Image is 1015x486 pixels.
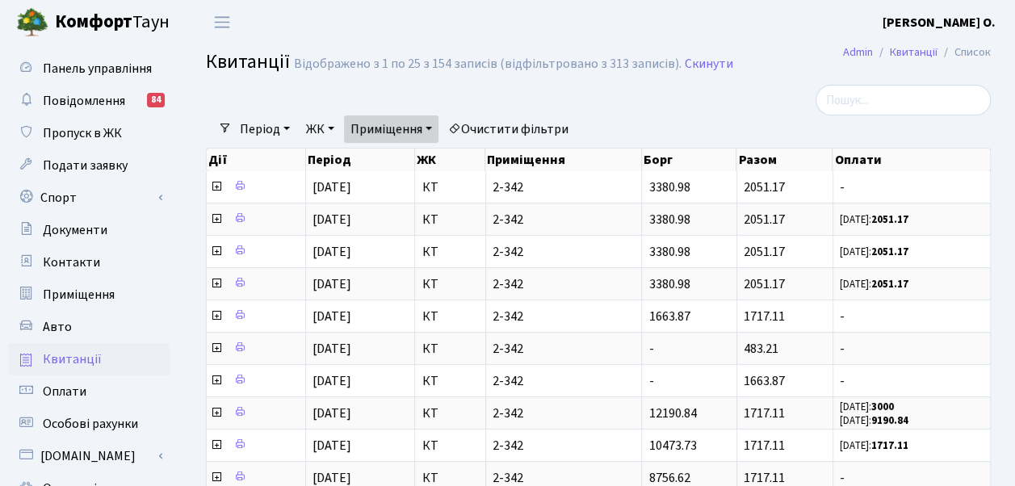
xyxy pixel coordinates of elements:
[744,404,785,422] span: 1717.11
[43,221,107,239] span: Документи
[493,407,635,420] span: 2-342
[415,149,485,171] th: ЖК
[8,408,170,440] a: Особові рахунки
[8,440,170,472] a: [DOMAIN_NAME]
[312,404,351,422] span: [DATE]
[422,407,478,420] span: КТ
[744,211,785,228] span: 2051.17
[422,342,478,355] span: КТ
[840,342,984,355] span: -
[648,404,696,422] span: 12190.84
[840,438,908,453] small: [DATE]:
[890,44,937,61] a: Квитанції
[736,149,833,171] th: Разом
[147,93,165,107] div: 84
[8,149,170,182] a: Подати заявку
[8,343,170,375] a: Квитанції
[840,212,908,227] small: [DATE]:
[840,400,894,414] small: [DATE]:
[8,279,170,311] a: Приміщення
[937,44,991,61] li: Список
[312,372,351,390] span: [DATE]
[442,115,575,143] a: Очистити фільтри
[202,9,242,36] button: Переключити навігацію
[233,115,296,143] a: Період
[648,308,690,325] span: 1663.87
[422,439,478,452] span: КТ
[8,246,170,279] a: Контакти
[43,92,125,110] span: Повідомлення
[840,375,984,388] span: -
[648,178,690,196] span: 3380.98
[43,318,72,336] span: Авто
[43,286,115,304] span: Приміщення
[744,178,785,196] span: 2051.17
[840,413,908,428] small: [DATE]:
[840,245,908,259] small: [DATE]:
[312,178,351,196] span: [DATE]
[43,383,86,400] span: Оплати
[206,48,290,76] span: Квитанції
[43,350,102,368] span: Квитанції
[55,9,132,35] b: Комфорт
[816,85,991,115] input: Пошук...
[493,181,635,194] span: 2-342
[422,245,478,258] span: КТ
[833,149,990,171] th: Оплати
[55,9,170,36] span: Таун
[840,277,908,291] small: [DATE]:
[8,117,170,149] a: Пропуск в ЖК
[493,439,635,452] span: 2-342
[840,310,984,323] span: -
[312,437,351,455] span: [DATE]
[883,13,996,32] a: [PERSON_NAME] О.
[883,14,996,31] b: [PERSON_NAME] О.
[493,213,635,226] span: 2-342
[871,413,908,428] b: 9190.84
[648,243,690,261] span: 3380.98
[16,6,48,39] img: logo.png
[744,275,785,293] span: 2051.17
[843,44,873,61] a: Admin
[871,438,908,453] b: 1717.11
[744,437,785,455] span: 1717.11
[312,275,351,293] span: [DATE]
[493,245,635,258] span: 2-342
[744,308,785,325] span: 1717.11
[744,340,778,358] span: 483.21
[493,310,635,323] span: 2-342
[422,310,478,323] span: КТ
[312,211,351,228] span: [DATE]
[422,278,478,291] span: КТ
[312,308,351,325] span: [DATE]
[648,275,690,293] span: 3380.98
[744,372,785,390] span: 1663.87
[312,243,351,261] span: [DATE]
[312,340,351,358] span: [DATE]
[300,115,341,143] a: ЖК
[840,471,984,484] span: -
[422,375,478,388] span: КТ
[871,212,908,227] b: 2051.17
[8,52,170,85] a: Панель управління
[43,60,152,78] span: Панель управління
[8,311,170,343] a: Авто
[43,415,138,433] span: Особові рахунки
[871,277,908,291] b: 2051.17
[871,245,908,259] b: 2051.17
[8,85,170,117] a: Повідомлення84
[819,36,1015,69] nav: breadcrumb
[8,182,170,214] a: Спорт
[493,278,635,291] span: 2-342
[207,149,306,171] th: Дії
[840,181,984,194] span: -
[422,471,478,484] span: КТ
[493,342,635,355] span: 2-342
[648,437,696,455] span: 10473.73
[648,372,653,390] span: -
[744,243,785,261] span: 2051.17
[306,149,416,171] th: Період
[685,57,733,72] a: Скинути
[8,214,170,246] a: Документи
[344,115,438,143] a: Приміщення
